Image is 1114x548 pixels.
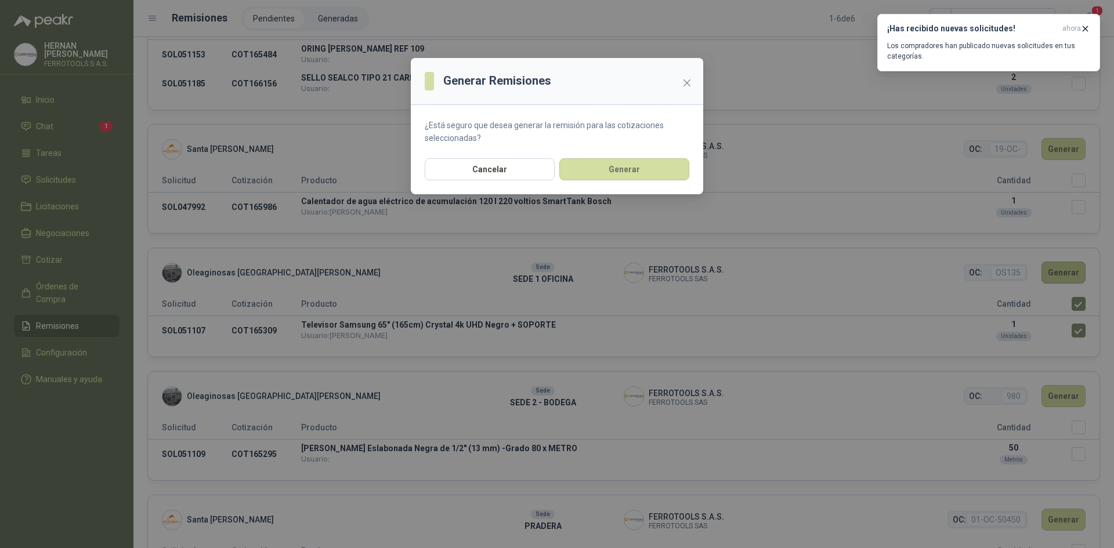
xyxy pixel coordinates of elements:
[678,74,696,92] button: Close
[682,78,692,88] span: close
[443,72,551,90] h3: Generar Remisiones
[559,158,689,180] button: Generar
[425,119,689,144] p: ¿Está seguro que desea generar la remisión para las cotizaciones seleccionadas?
[425,158,555,180] button: Cancelar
